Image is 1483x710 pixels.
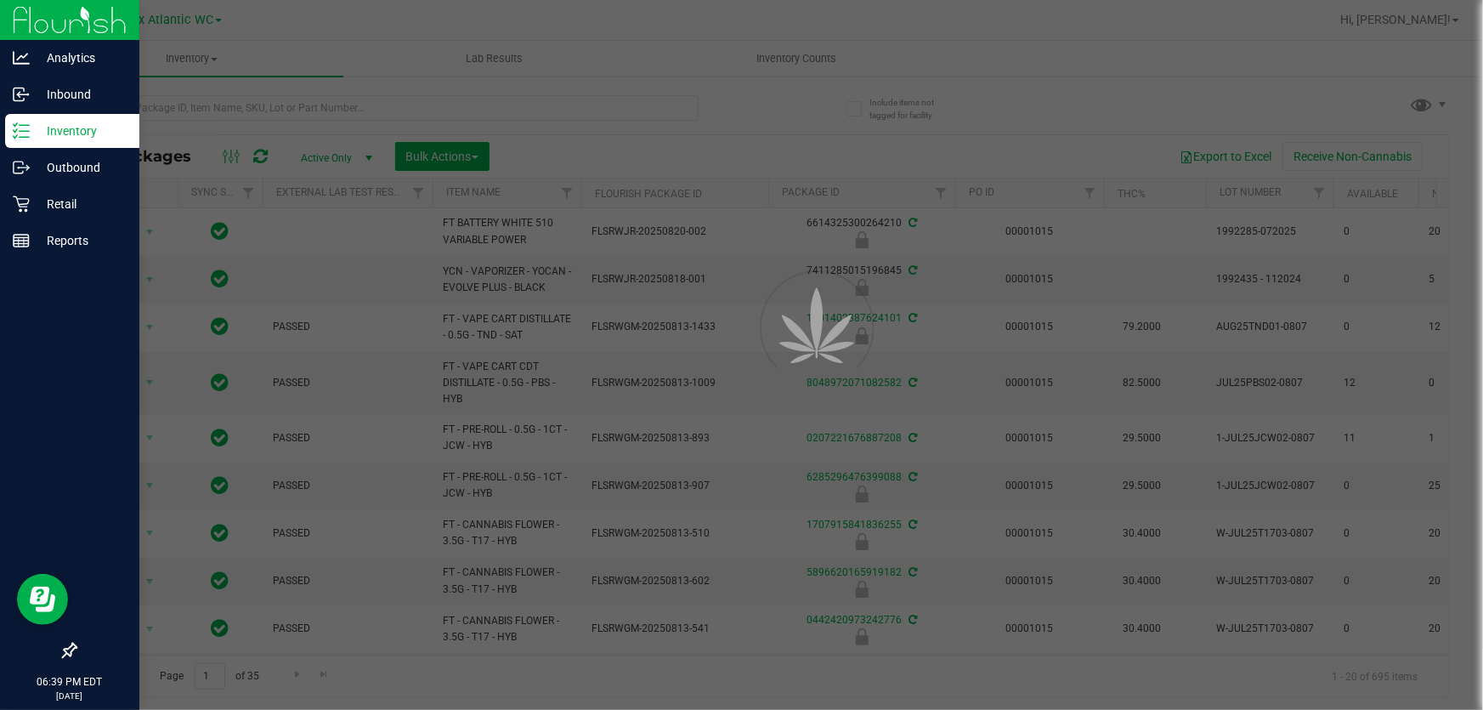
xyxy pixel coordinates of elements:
[13,86,30,103] inline-svg: Inbound
[8,690,132,702] p: [DATE]
[30,48,132,68] p: Analytics
[13,196,30,213] inline-svg: Retail
[30,230,132,251] p: Reports
[17,574,68,625] iframe: Resource center
[13,159,30,176] inline-svg: Outbound
[13,122,30,139] inline-svg: Inventory
[30,84,132,105] p: Inbound
[13,232,30,249] inline-svg: Reports
[8,674,132,690] p: 06:39 PM EDT
[13,49,30,66] inline-svg: Analytics
[30,157,132,178] p: Outbound
[30,121,132,141] p: Inventory
[30,194,132,214] p: Retail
